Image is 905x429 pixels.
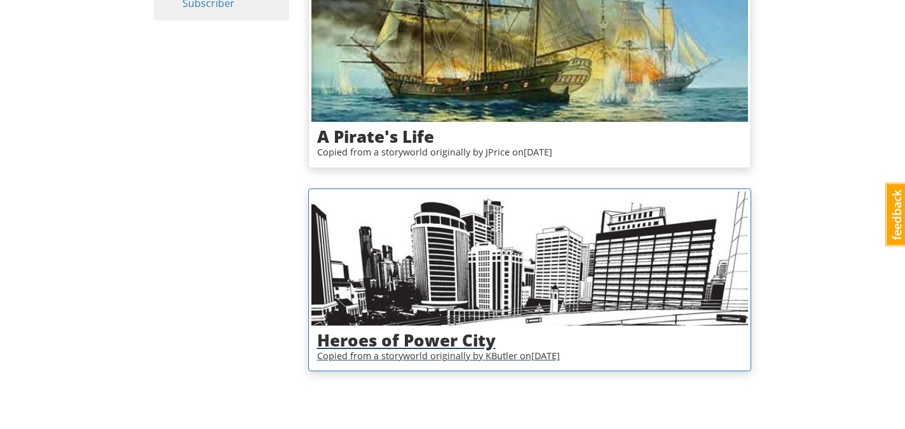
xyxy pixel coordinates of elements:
h3: A Pirate's Life [317,128,743,146]
a: Heroes of Power CityCopied from a storyworld originally by KButler on[DATE] [308,188,752,372]
div: Copied from a storyworld originally by JPrice on [DATE] [317,146,743,159]
div: Copied from a storyworld originally by KButler on [DATE] [317,350,743,363]
img: ecacai8orjw2ourdg48e.jpg [311,192,749,326]
h3: Heroes of Power City [317,331,743,350]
